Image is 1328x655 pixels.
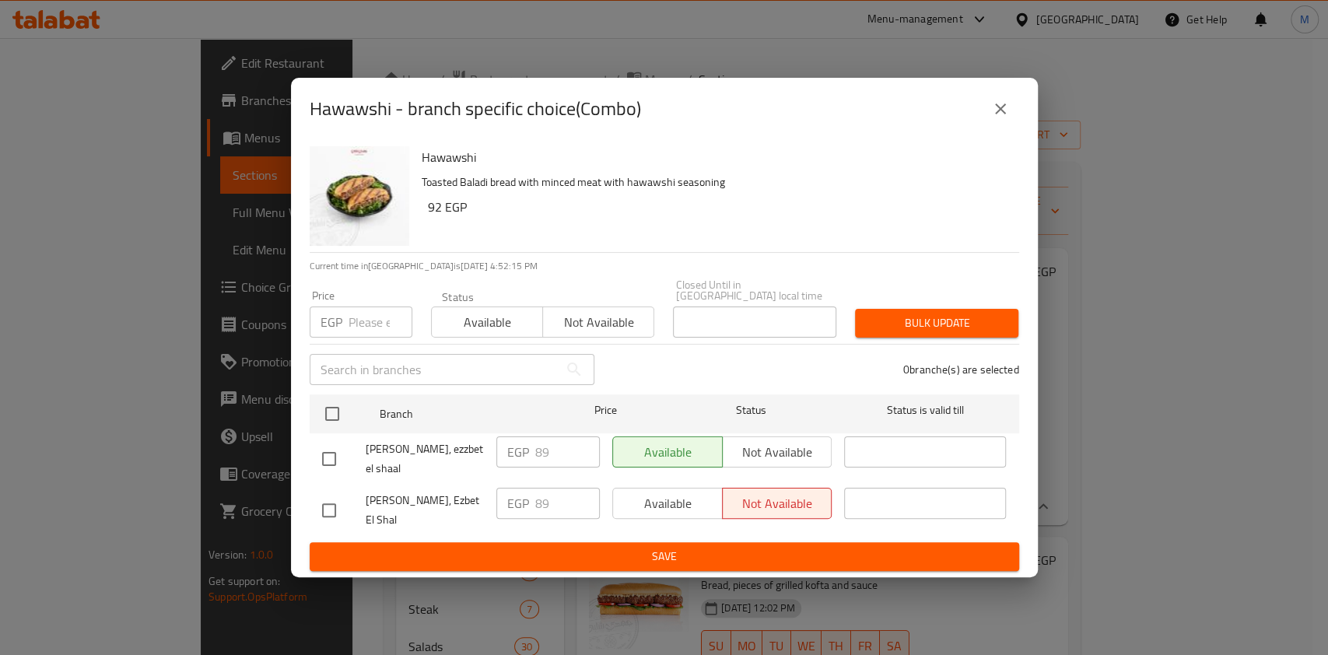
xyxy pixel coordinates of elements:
[310,146,409,246] img: Hawawshi
[422,173,1007,192] p: Toasted Baladi bread with minced meat with hawawshi seasoning
[549,311,648,334] span: Not available
[322,547,1007,566] span: Save
[428,196,1007,218] h6: 92 EGP
[507,443,529,461] p: EGP
[349,306,412,338] input: Please enter price
[366,491,484,530] span: [PERSON_NAME], Ezbet El Shal
[310,354,559,385] input: Search in branches
[431,306,543,338] button: Available
[855,309,1018,338] button: Bulk update
[554,401,657,420] span: Price
[542,306,654,338] button: Not available
[535,488,600,519] input: Please enter price
[844,401,1006,420] span: Status is valid till
[438,311,537,334] span: Available
[366,440,484,478] span: [PERSON_NAME], ezzbet el shaal
[310,542,1019,571] button: Save
[380,405,541,424] span: Branch
[670,401,832,420] span: Status
[867,313,1006,333] span: Bulk update
[507,494,529,513] p: EGP
[321,313,342,331] p: EGP
[982,90,1019,128] button: close
[535,436,600,468] input: Please enter price
[310,96,641,121] h2: Hawawshi - branch specific choice(Combo)
[422,146,1007,168] h6: Hawawshi
[903,362,1019,377] p: 0 branche(s) are selected
[310,259,1019,273] p: Current time in [GEOGRAPHIC_DATA] is [DATE] 4:52:15 PM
